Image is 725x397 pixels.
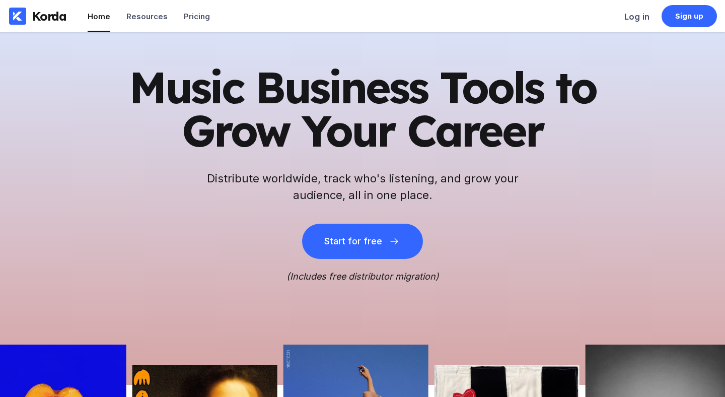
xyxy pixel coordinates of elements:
[184,12,210,21] div: Pricing
[126,12,168,21] div: Resources
[32,9,66,24] div: Korda
[88,12,110,21] div: Home
[662,5,717,27] a: Sign up
[302,224,423,259] button: Start for free
[624,12,649,22] div: Log in
[116,65,609,152] h1: Music Business Tools to Grow Your Career
[286,271,439,282] i: (Includes free distributor migration)
[675,11,704,21] div: Sign up
[201,170,524,204] h2: Distribute worldwide, track who's listening, and grow your audience, all in one place.
[324,236,382,246] div: Start for free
